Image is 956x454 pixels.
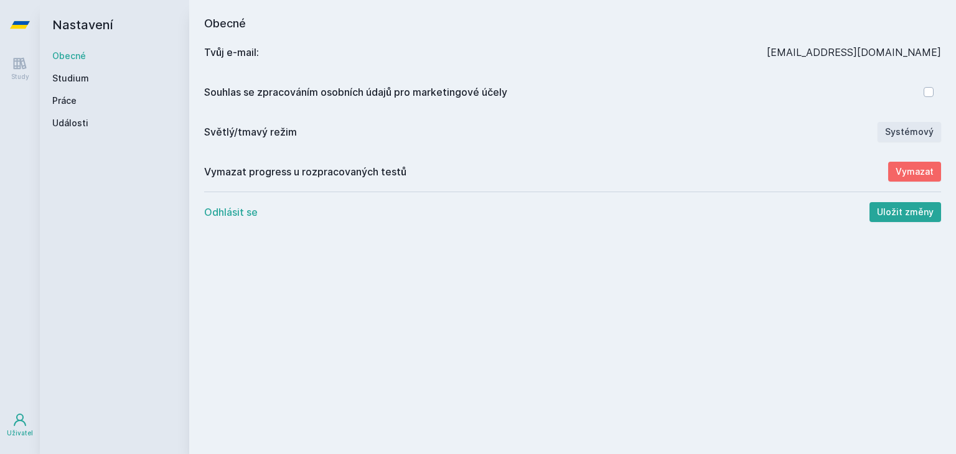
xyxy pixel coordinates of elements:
[869,202,941,222] button: Uložit změny
[7,429,33,438] div: Uživatel
[52,50,177,62] a: Obecné
[204,164,888,179] div: Vymazat progress u rozpracovaných testů
[11,72,29,81] div: Study
[878,122,941,142] button: Systémový
[52,117,177,129] a: Události
[888,162,941,182] button: Vymazat
[204,15,941,32] h1: Obecné
[204,85,924,100] div: Souhlas se zpracováním osobních údajů pro marketingové účely
[2,406,37,444] a: Uživatel
[2,50,37,88] a: Study
[767,45,941,60] div: [EMAIL_ADDRESS][DOMAIN_NAME]
[204,124,878,139] div: Světlý/tmavý režim
[204,45,767,60] div: Tvůj e‑mail:
[52,72,177,85] a: Studium
[204,205,258,220] button: Odhlásit se
[52,95,177,107] a: Práce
